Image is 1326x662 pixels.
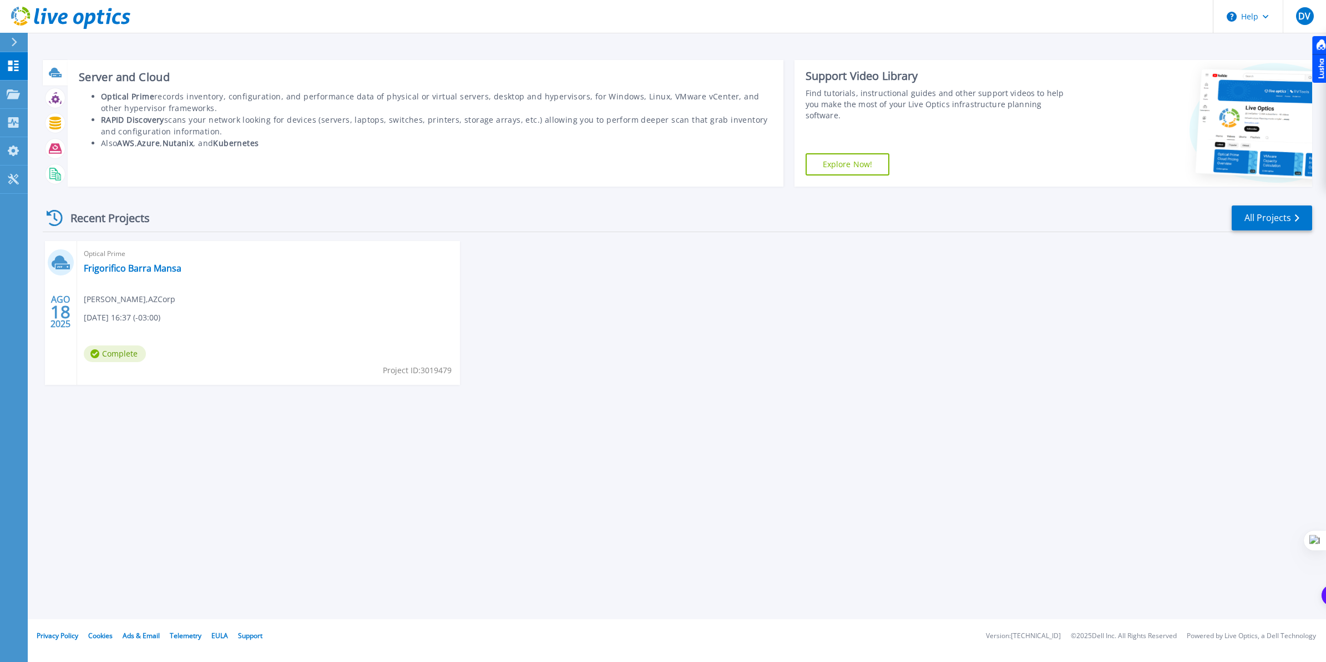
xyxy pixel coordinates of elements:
[88,631,113,640] a: Cookies
[117,138,134,148] b: AWS
[1232,205,1312,230] a: All Projects
[101,91,154,102] b: Optical Prime
[37,631,78,640] a: Privacy Policy
[123,631,160,640] a: Ads & Email
[84,345,146,362] span: Complete
[1298,12,1310,21] span: DV
[101,114,164,125] b: RAPID Discovery
[50,292,71,332] div: AGO 2025
[238,631,262,640] a: Support
[1071,633,1177,640] li: © 2025 Dell Inc. All Rights Reserved
[84,293,175,305] span: [PERSON_NAME] , AZCorp
[101,137,772,149] li: Also , , , and
[137,138,160,148] b: Azure
[101,114,772,137] li: scans your network looking for devices (servers, laptops, switches, printers, storage arrays, etc...
[806,153,890,175] a: Explore Now!
[170,631,201,640] a: Telemetry
[806,69,1072,83] div: Support Video Library
[986,633,1061,640] li: Version: [TECHNICAL_ID]
[806,88,1072,121] div: Find tutorials, instructional guides and other support videos to help you make the most of your L...
[79,71,772,83] h3: Server and Cloud
[101,91,772,114] li: records inventory, configuration, and performance data of physical or virtual servers, desktop an...
[84,312,160,324] span: [DATE] 16:37 (-03:00)
[383,364,452,377] span: Project ID: 3019479
[50,307,70,317] span: 18
[84,248,453,260] span: Optical Prime
[1187,633,1316,640] li: Powered by Live Optics, a Dell Technology
[84,263,181,274] a: Frigorifico Barra Mansa
[43,204,165,232] div: Recent Projects
[211,631,228,640] a: EULA
[213,138,259,148] b: Kubernetes
[163,138,194,148] b: Nutanix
